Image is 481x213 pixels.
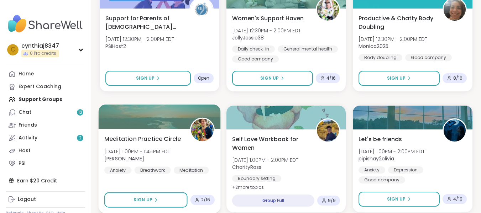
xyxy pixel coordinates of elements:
div: Group Full [232,195,315,207]
a: Logout [6,193,85,206]
span: [DATE] 1:00PM - 2:00PM EDT [232,156,298,164]
button: Sign Up [359,192,440,207]
span: c [11,45,15,54]
span: Sign Up [387,196,406,202]
span: [DATE] 1:00PM - 1:45PM EDT [104,148,171,155]
span: 2 [79,135,82,141]
img: Nicholas [191,119,213,141]
a: Home [6,68,85,80]
span: [DATE] 12:30PM - 2:00PM EDT [105,36,174,43]
div: Good company [405,54,452,61]
div: Boundary setting [232,175,281,182]
div: cynthiaj8347 [21,42,59,50]
button: Sign Up [232,71,313,86]
span: 4 / 10 [453,196,462,202]
span: Let's be friends [359,135,402,144]
div: Anxiety [359,166,385,174]
div: Meditation [174,166,209,174]
span: Meditation Practice Circle [104,134,181,143]
span: Sign Up [136,75,155,81]
div: Friends [19,122,37,129]
div: Activity [19,134,37,142]
div: PSI [19,160,26,167]
b: PSIHost2 [105,43,126,50]
div: Chat [19,109,31,116]
b: JollyJessie38 [232,34,264,41]
span: 8 / 16 [453,75,462,81]
div: Logout [18,196,36,203]
span: Sign Up [134,197,152,203]
div: General mental health [278,46,338,53]
div: Breathwork [135,166,171,174]
span: Women's Support Haven [232,14,304,23]
span: Sign Up [260,75,279,81]
b: [PERSON_NAME] [104,155,144,162]
div: Expert Coaching [19,83,61,90]
b: Monica2025 [359,43,388,50]
a: Activity2 [6,132,85,144]
a: Expert Coaching [6,80,85,93]
a: Chat12 [6,106,85,119]
div: Daily check-in [232,46,275,53]
span: 0 Pro credits [30,50,56,57]
b: pipishay2olivia [359,155,394,162]
button: Sign Up [359,71,440,86]
button: Sign Up [105,71,191,86]
img: CharityRoss [317,119,339,142]
span: [DATE] 1:00PM - 2:00PM EDT [359,148,425,155]
div: Host [19,147,31,154]
span: [DATE] 12:30PM - 2:00PM EDT [232,27,301,34]
span: Open [198,75,209,81]
span: 2 / 16 [201,197,210,203]
img: pipishay2olivia [444,119,466,142]
span: 9 / 9 [328,198,336,203]
div: Good company [232,55,279,63]
button: Sign Up [104,192,187,208]
div: Home [19,70,34,78]
a: Friends [6,119,85,132]
a: PSI [6,157,85,170]
div: Anxiety [104,166,132,174]
div: Body doubling [359,54,402,61]
span: Support for Parents of [DEMOGRAPHIC_DATA] Children [105,14,182,31]
span: [DATE] 12:30PM - 2:00PM EDT [359,36,427,43]
span: 12 [78,110,82,116]
div: Good company [359,176,405,183]
span: Productive & Chatty Body Doubling [359,14,435,31]
a: Host [6,144,85,157]
div: Earn $20 Credit [6,174,85,187]
img: ShareWell Nav Logo [6,11,85,36]
b: CharityRoss [232,164,261,171]
span: Sign Up [387,75,406,81]
span: Self Love Workbook for Women [232,135,308,152]
span: 4 / 16 [326,75,336,81]
div: Depression [388,166,423,174]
